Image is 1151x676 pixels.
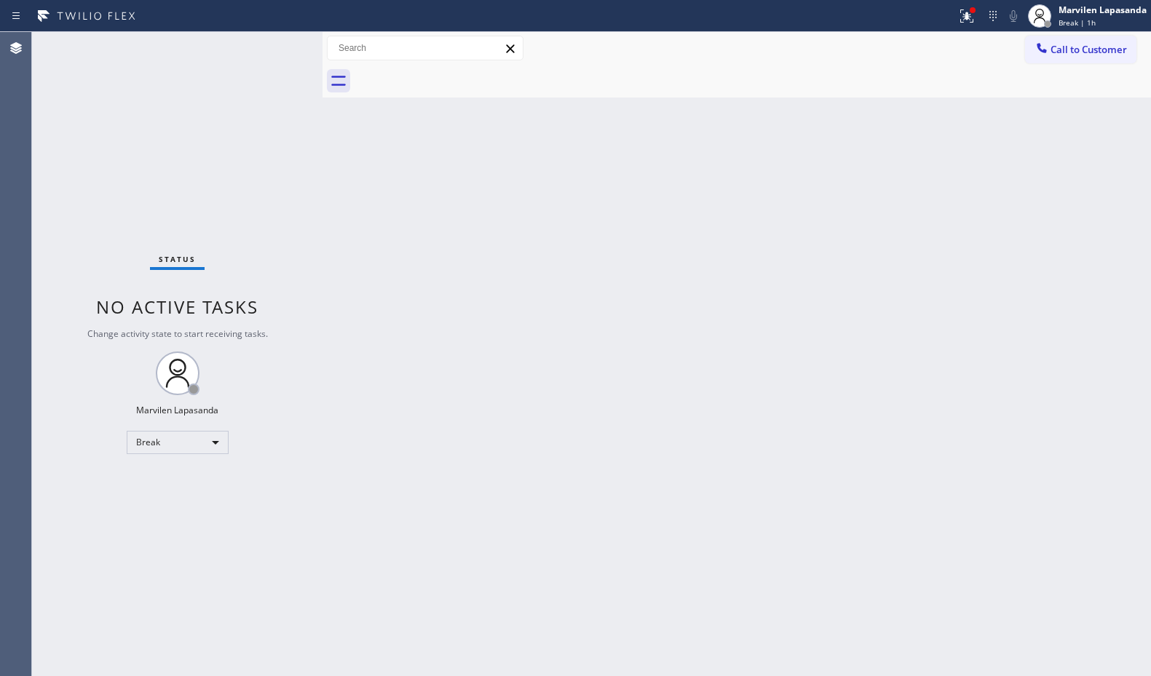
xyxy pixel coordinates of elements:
[127,431,229,454] div: Break
[1003,6,1024,26] button: Mute
[328,36,523,60] input: Search
[159,254,196,264] span: Status
[1059,17,1096,28] span: Break | 1h
[1059,4,1147,16] div: Marvilen Lapasanda
[136,404,218,416] div: Marvilen Lapasanda
[87,327,268,340] span: Change activity state to start receiving tasks.
[1025,36,1136,63] button: Call to Customer
[96,295,258,319] span: No active tasks
[1051,43,1127,56] span: Call to Customer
